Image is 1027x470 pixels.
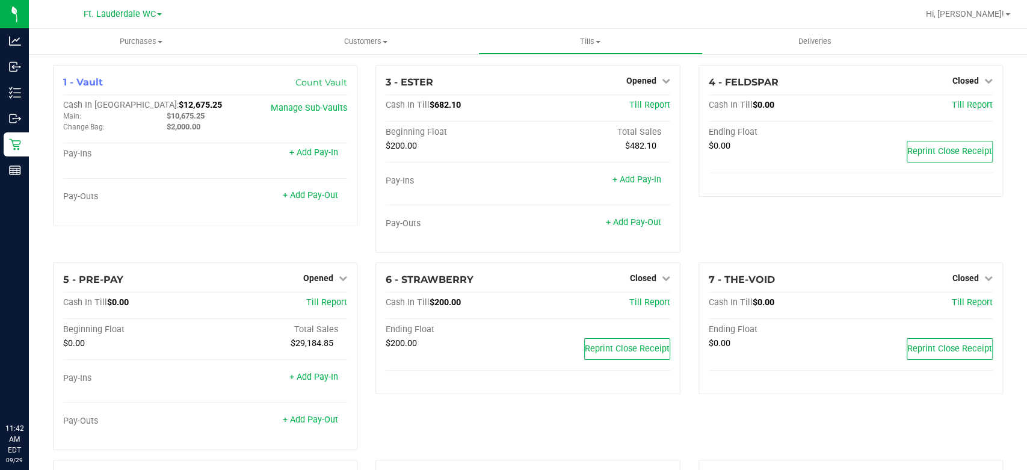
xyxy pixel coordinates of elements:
inline-svg: Outbound [9,113,21,125]
inline-svg: Retail [9,138,21,150]
div: Pay-Ins [63,373,205,384]
span: 4 - FELDSPAR [709,76,779,88]
span: $10,675.25 [167,111,205,120]
span: $12,675.25 [179,100,222,110]
a: Customers [253,29,478,54]
span: Hi, [PERSON_NAME]! [926,9,1004,19]
span: Cash In [GEOGRAPHIC_DATA]: [63,100,179,110]
inline-svg: Inbound [9,61,21,73]
span: Main: [63,112,81,120]
div: Beginning Float [386,127,528,138]
span: Reprint Close Receipt [585,344,670,354]
span: 1 - Vault [63,76,103,88]
div: Ending Float [709,324,851,335]
span: Closed [952,273,979,283]
a: Till Report [629,100,670,110]
a: Till Report [306,297,347,308]
div: Pay-Ins [63,149,205,159]
span: $200.00 [430,297,461,308]
span: Opened [303,273,333,283]
span: $200.00 [386,141,417,151]
span: Purchases [29,36,253,47]
span: $0.00 [709,141,730,151]
a: + Add Pay-Out [283,415,338,425]
span: Cash In Till [709,100,753,110]
a: Tills [478,29,703,54]
span: Closed [630,273,656,283]
div: Pay-Outs [63,416,205,427]
a: + Add Pay-In [289,147,338,158]
span: Cash In Till [709,297,753,308]
span: Closed [952,76,979,85]
a: + Add Pay-Out [283,190,338,200]
a: Count Vault [295,77,347,88]
inline-svg: Inventory [9,87,21,99]
span: Cash In Till [63,297,107,308]
button: Reprint Close Receipt [584,338,670,360]
span: 7 - THE-VOID [709,274,775,285]
div: Pay-Outs [63,191,205,202]
div: Ending Float [386,324,528,335]
div: Pay-Outs [386,218,528,229]
p: 09/29 [5,456,23,465]
inline-svg: Reports [9,164,21,176]
span: $482.10 [625,141,656,151]
span: Reprint Close Receipt [907,146,992,156]
span: $0.00 [107,297,129,308]
span: 5 - PRE-PAY [63,274,123,285]
button: Reprint Close Receipt [907,338,993,360]
p: 11:42 AM EDT [5,423,23,456]
div: Total Sales [528,127,670,138]
a: + Add Pay-Out [606,217,661,227]
a: Purchases [29,29,253,54]
span: Cash In Till [386,297,430,308]
span: Reprint Close Receipt [907,344,992,354]
span: $0.00 [753,100,774,110]
span: $0.00 [63,338,85,348]
span: Opened [626,76,656,85]
div: Pay-Ins [386,176,528,187]
span: $682.10 [430,100,461,110]
span: Tills [479,36,702,47]
a: + Add Pay-In [612,175,661,185]
a: Till Report [629,297,670,308]
span: Cash In Till [386,100,430,110]
a: + Add Pay-In [289,372,338,382]
div: Ending Float [709,127,851,138]
span: $0.00 [709,338,730,348]
span: Customers [254,36,477,47]
span: 6 - STRAWBERRY [386,274,473,285]
span: 3 - ESTER [386,76,433,88]
span: Deliveries [782,36,848,47]
a: Till Report [952,100,993,110]
a: Deliveries [703,29,927,54]
a: Manage Sub-Vaults [271,103,347,113]
span: Change Bag: [63,123,105,131]
span: $200.00 [386,338,417,348]
span: $0.00 [753,297,774,308]
div: Beginning Float [63,324,205,335]
span: $2,000.00 [167,122,200,131]
a: Till Report [952,297,993,308]
inline-svg: Analytics [9,35,21,47]
div: Total Sales [205,324,347,335]
span: $29,184.85 [291,338,333,348]
button: Reprint Close Receipt [907,141,993,162]
span: Ft. Lauderdale WC [84,9,156,19]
